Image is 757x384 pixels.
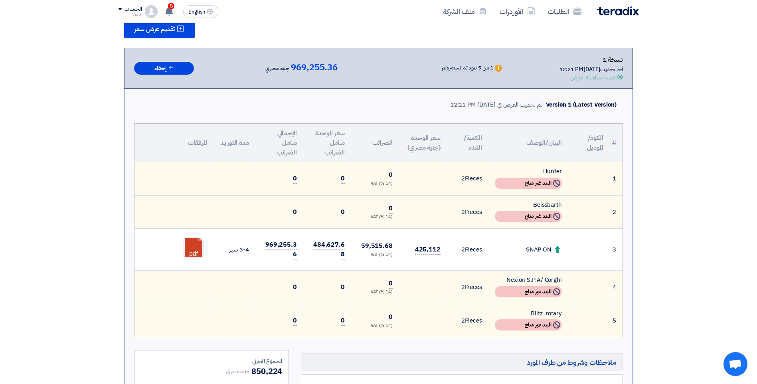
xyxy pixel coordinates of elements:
[447,195,488,229] td: Pieces
[255,124,303,162] th: الإجمالي شامل الضرائب
[495,275,562,285] div: Nexion S.P.A/ Corghi
[183,5,218,18] button: English
[293,207,297,217] span: 0
[495,167,562,176] div: Hunter
[442,65,493,71] div: 1 من 5 بنود تم تسعيرهم
[461,208,465,216] span: 2
[450,100,543,109] div: تم تحديث العرض في [DATE] 12:21 PM
[399,124,447,162] th: سعر الوحدة (جنيه مصري)
[610,162,623,195] td: 1
[559,65,623,73] div: أخر تحديث [DATE] 12:21 PM
[447,229,488,271] td: Pieces
[610,124,623,162] th: #
[141,357,282,365] div: المجموع الجزئي
[358,251,393,258] div: (14 %) VAT
[125,6,142,13] div: الحساب
[358,180,393,187] div: (14 %) VAT
[610,304,623,337] td: 5
[341,174,345,184] span: 0
[723,352,747,376] div: Open chat
[291,63,338,72] span: 969,255.36
[610,195,623,229] td: 2
[495,319,562,331] div: البند غير متاح
[134,62,194,75] button: إخفاء
[351,124,399,162] th: الضرائب
[251,365,282,377] span: 850,224
[184,238,248,286] a: tire_changer_tb__lus_1758709231978.pdf
[301,353,623,371] h5: ملاحظات وشروط من طرف المورد
[341,282,345,292] span: 0
[265,64,289,73] span: جنيه مصري
[495,200,562,210] div: Beissbarth
[293,282,297,292] span: 0
[437,2,493,21] a: ملف الشركة
[495,245,562,254] div: SNAP ON
[358,289,393,296] div: (14 %) VAT
[610,229,623,271] td: 3
[415,245,441,255] span: 425,112
[134,124,214,162] th: المرفقات
[493,2,542,21] a: الأوردرات
[488,124,568,162] th: البيان/الوصف
[447,304,488,337] td: Pieces
[447,124,488,162] th: الكمية/العدد
[559,55,623,65] div: نسخة 1
[341,316,345,326] span: 0
[568,124,610,162] th: الكود/الموديل
[570,73,615,82] div: تمت مشاهدة العرض
[461,174,465,183] span: 2
[134,26,175,32] span: تقديم عرض سعر
[495,178,562,189] div: البند غير متاح
[168,3,174,9] span: 5
[293,174,297,184] span: 0
[447,162,488,195] td: Pieces
[293,316,297,326] span: 0
[341,207,345,217] span: 0
[495,286,562,297] div: البند غير متاح
[214,124,255,162] th: مدة التوريد
[597,6,639,16] img: Teradix logo
[389,279,393,289] span: 0
[358,214,393,221] div: (14 %) VAT
[389,204,393,214] span: 0
[461,316,465,325] span: 2
[447,271,488,304] td: Pieces
[461,283,465,291] span: 2
[214,229,255,271] td: 3-4 شهر
[303,124,351,162] th: سعر الوحدة شامل الضرائب
[188,9,205,15] span: English
[145,5,158,18] img: profile_test.png
[610,271,623,304] td: 4
[124,19,195,38] button: تقديم عرض سعر
[546,100,617,109] div: Version 1 (Latest Version)
[226,367,250,376] span: جنيه مصري
[313,240,345,259] span: 484,627.68
[389,170,393,180] span: 0
[495,211,562,222] div: البند غير متاح
[495,309,562,318] div: Biltz rotary
[118,12,142,17] div: Viola
[265,240,297,259] span: 969,255.36
[461,245,465,254] span: 2
[361,241,393,251] span: 59,515.68
[358,323,393,329] div: (14 %) VAT
[389,312,393,322] span: 0
[542,2,588,21] a: الطلبات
